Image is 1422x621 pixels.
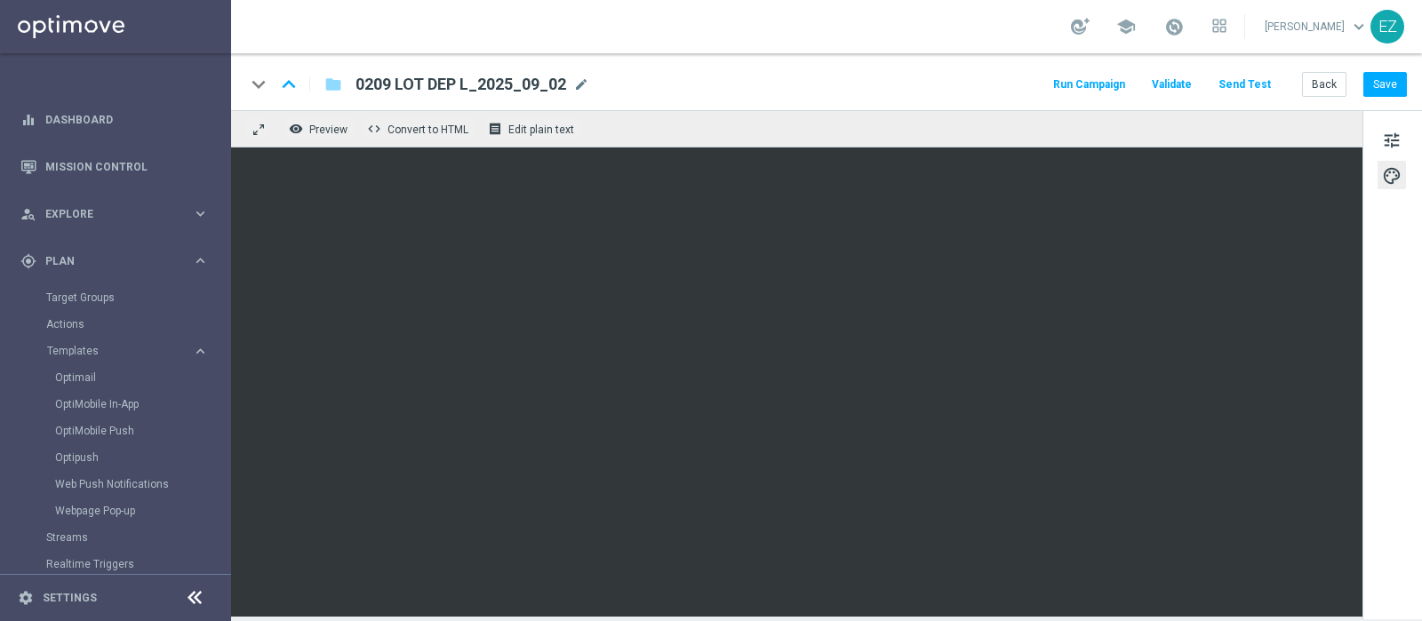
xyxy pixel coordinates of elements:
a: Webpage Pop-up [55,504,185,518]
div: Actions [46,311,229,338]
div: Webpage Pop-up [55,498,229,524]
button: Mission Control [20,160,210,174]
button: Save [1363,72,1407,97]
i: settings [18,590,34,606]
div: OptiMobile In-App [55,391,229,418]
button: code Convert to HTML [363,117,476,140]
button: Send Test [1216,73,1274,97]
i: keyboard_arrow_right [192,205,209,222]
div: Dashboard [20,96,209,143]
a: [PERSON_NAME]keyboard_arrow_down [1263,13,1370,40]
div: Realtime Triggers [46,551,229,577]
button: receipt Edit plain text [483,117,582,140]
span: Edit plain text [508,123,574,136]
span: Convert to HTML [387,123,468,136]
span: keyboard_arrow_down [1349,17,1369,36]
a: Optipush [55,450,185,465]
div: Templates [47,346,192,356]
button: gps_fixed Plan keyboard_arrow_right [20,254,210,268]
div: Explore [20,206,192,222]
i: receipt [488,122,502,136]
button: person_search Explore keyboard_arrow_right [20,207,210,221]
span: 0209 LOT DEP L_2025_09_02 [355,74,566,95]
button: equalizer Dashboard [20,113,210,127]
span: mode_edit [573,76,589,92]
a: Web Push Notifications [55,477,185,491]
span: Validate [1152,78,1192,91]
span: school [1116,17,1136,36]
div: Plan [20,253,192,269]
a: OptiMobile Push [55,424,185,438]
i: equalizer [20,112,36,128]
i: keyboard_arrow_right [192,252,209,269]
span: Templates [47,346,174,356]
a: Settings [43,593,97,603]
span: code [367,122,381,136]
div: OptiMobile Push [55,418,229,444]
button: Run Campaign [1051,73,1128,97]
div: Mission Control [20,143,209,190]
a: Streams [46,530,185,545]
div: Optimail [55,364,229,391]
button: Validate [1149,73,1194,97]
i: folder [324,74,342,95]
a: Target Groups [46,291,185,305]
i: keyboard_arrow_right [192,343,209,360]
a: Optimail [55,370,185,385]
div: Web Push Notifications [55,471,229,498]
a: Mission Control [45,143,209,190]
div: Templates [46,338,229,524]
i: person_search [20,206,36,222]
button: remove_red_eye Preview [284,117,355,140]
button: tune [1378,125,1406,154]
span: palette [1382,164,1402,187]
i: keyboard_arrow_up [276,71,302,98]
a: OptiMobile In-App [55,397,185,411]
i: gps_fixed [20,253,36,269]
span: Preview [309,123,348,136]
span: tune [1382,129,1402,152]
button: Templates keyboard_arrow_right [46,344,210,358]
button: folder [323,70,344,99]
button: Back [1302,72,1346,97]
div: Target Groups [46,284,229,311]
div: EZ [1370,10,1404,44]
span: Explore [45,209,192,219]
span: Plan [45,256,192,267]
button: palette [1378,161,1406,189]
div: Optipush [55,444,229,471]
i: remove_red_eye [289,122,303,136]
a: Realtime Triggers [46,557,185,571]
div: Streams [46,524,229,551]
a: Actions [46,317,185,331]
a: Dashboard [45,96,209,143]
